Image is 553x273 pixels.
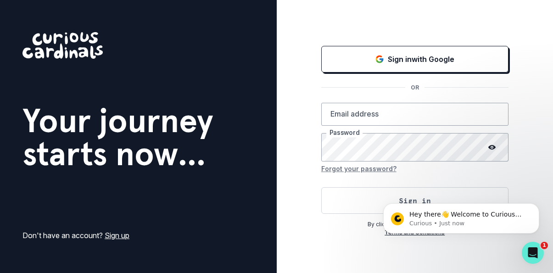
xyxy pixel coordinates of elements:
a: Sign up [105,231,129,240]
img: Curious Cardinals Logo [22,32,103,59]
iframe: Intercom notifications message [369,184,553,248]
h1: Your journey starts now... [22,104,213,170]
button: Sign in with Google (GSuite) [321,46,508,72]
span: 1 [541,242,548,249]
span: Hey there👋 Welcome to Curious Cardinals 🙌 Take a look around! If you have any questions or are ex... [40,27,156,79]
p: Message from Curious, sent Just now [40,35,158,44]
p: Don't have an account? [22,230,129,241]
button: Forgot your password? [321,162,397,176]
p: Sign in with Google [388,54,454,65]
p: By clicking Sign In , you agree to our [321,220,508,228]
iframe: Intercom live chat [522,242,544,264]
button: Sign in [321,187,508,214]
p: OR [405,84,425,92]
